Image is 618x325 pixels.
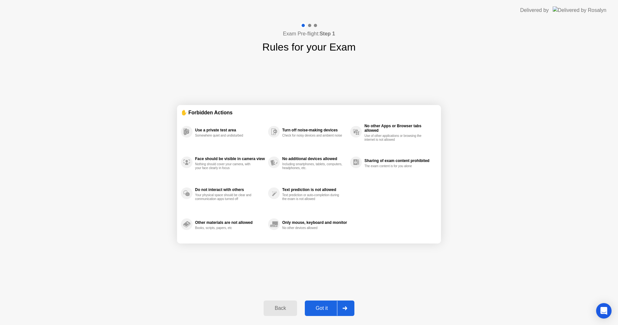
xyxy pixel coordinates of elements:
[282,134,343,138] div: Check for noisy devices and ambient noise
[264,301,297,316] button: Back
[320,31,335,36] b: Step 1
[282,226,343,230] div: No other devices allowed
[181,109,437,116] div: ✋ Forbidden Actions
[305,301,354,316] button: Got it
[195,187,265,192] div: Do not interact with others
[364,158,434,163] div: Sharing of exam content prohibited
[266,305,295,311] div: Back
[282,128,347,132] div: Turn off noise-making devices
[195,134,256,138] div: Somewhere quiet and undisturbed
[282,193,343,201] div: Text prediction or auto-completion during the exam is not allowed
[364,124,434,133] div: No other Apps or Browser tabs allowed
[283,30,335,38] h4: Exam Pre-flight:
[195,226,256,230] div: Books, scripts, papers, etc
[364,164,425,168] div: The exam content is for you alone
[195,220,265,225] div: Other materials are not allowed
[307,305,337,311] div: Got it
[262,39,356,55] h1: Rules for your Exam
[596,303,612,319] div: Open Intercom Messenger
[195,162,256,170] div: Nothing should cover your camera, with your face clearly in focus
[282,157,347,161] div: No additional devices allowed
[520,6,549,14] div: Delivered by
[364,134,425,142] div: Use of other applications or browsing the internet is not allowed
[553,6,606,14] img: Delivered by Rosalyn
[282,187,347,192] div: Text prediction is not allowed
[282,162,343,170] div: Including smartphones, tablets, computers, headphones, etc.
[195,128,265,132] div: Use a private test area
[195,193,256,201] div: Your physical space should be clear and communication apps turned off
[282,220,347,225] div: Only mouse, keyboard and monitor
[195,157,265,161] div: Face should be visible in camera view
